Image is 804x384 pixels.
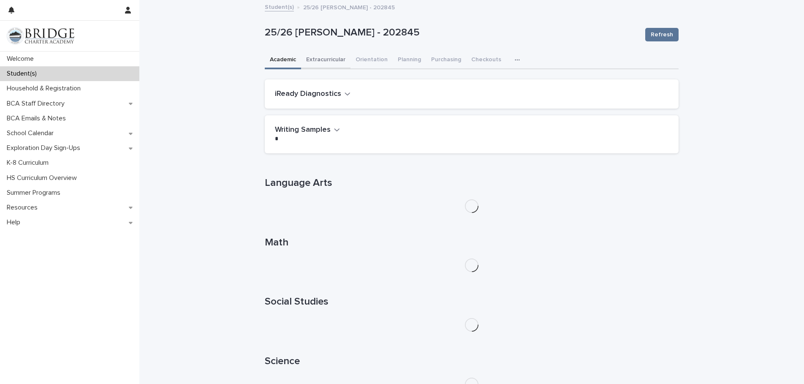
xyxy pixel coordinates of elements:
[265,27,638,39] p: 25/26 [PERSON_NAME] - 202845
[265,177,679,189] h1: Language Arts
[275,125,331,135] h2: Writing Samples
[3,218,27,226] p: Help
[275,125,340,135] button: Writing Samples
[393,52,426,69] button: Planning
[3,129,60,137] p: School Calendar
[3,100,71,108] p: BCA Staff Directory
[301,52,350,69] button: Extracurricular
[3,70,43,78] p: Student(s)
[265,355,679,368] h1: Science
[651,30,673,39] span: Refresh
[3,84,87,93] p: Household & Registration
[3,204,44,212] p: Resources
[3,144,87,152] p: Exploration Day Sign-Ups
[265,52,301,69] button: Academic
[275,90,341,99] h2: iReady Diagnostics
[7,27,74,44] img: V1C1m3IdTEidaUdm9Hs0
[466,52,506,69] button: Checkouts
[426,52,466,69] button: Purchasing
[350,52,393,69] button: Orientation
[3,189,67,197] p: Summer Programs
[265,296,679,308] h1: Social Studies
[3,114,73,123] p: BCA Emails & Notes
[265,2,294,11] a: Student(s)
[275,90,350,99] button: iReady Diagnostics
[3,55,41,63] p: Welcome
[645,28,679,41] button: Refresh
[265,237,679,249] h1: Math
[3,159,55,167] p: K-8 Curriculum
[3,174,84,182] p: HS Curriculum Overview
[303,2,395,11] p: 25/26 [PERSON_NAME] - 202845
